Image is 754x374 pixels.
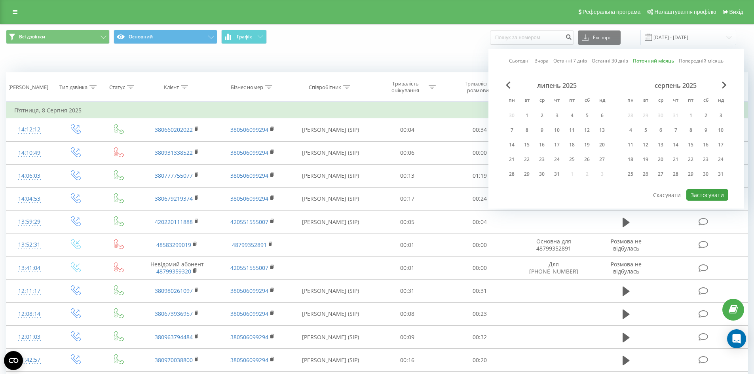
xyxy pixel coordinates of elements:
[655,95,667,107] abbr: середа
[552,169,562,179] div: 31
[716,169,726,179] div: 31
[534,168,549,180] div: ср 30 лип 2025 р.
[155,195,193,202] a: 380679219374
[549,168,564,180] div: чт 31 лип 2025 р.
[509,57,530,65] a: Сьогодні
[230,195,268,202] a: 380506099294
[653,124,668,136] div: ср 6 серп 2025 р.
[623,154,638,165] div: пн 18 серп 2025 р.
[230,218,268,226] a: 420551555007
[371,141,444,164] td: 00:06
[594,124,610,136] div: нд 13 лип 2025 р.
[698,168,713,180] div: сб 30 серп 2025 р.
[534,139,549,151] div: ср 16 лип 2025 р.
[457,80,499,94] div: Тривалість розмови
[653,168,668,180] div: ср 27 серп 2025 р.
[109,84,125,91] div: Статус
[549,110,564,122] div: чт 3 лип 2025 р.
[727,329,746,348] div: Open Intercom Messenger
[521,95,533,107] abbr: вівторок
[549,154,564,165] div: чт 24 лип 2025 р.
[522,140,532,150] div: 15
[230,287,268,294] a: 380506099294
[686,189,728,201] button: Застосувати
[522,169,532,179] div: 29
[579,124,594,136] div: сб 12 лип 2025 р.
[139,256,215,279] td: Невідомий абонент
[567,140,577,150] div: 18
[633,57,674,65] a: Поточний місяць
[519,139,534,151] div: вт 15 лип 2025 р.
[701,140,711,150] div: 16
[713,168,728,180] div: нд 31 серп 2025 р.
[670,95,682,107] abbr: четвер
[549,139,564,151] div: чт 17 лип 2025 р.
[371,326,444,349] td: 00:09
[679,57,724,65] a: Попередній місяць
[683,124,698,136] div: пт 8 серп 2025 р.
[583,9,641,15] span: Реферальна програма
[564,154,579,165] div: пт 25 лип 2025 р.
[537,154,547,165] div: 23
[564,124,579,136] div: пт 11 лип 2025 р.
[640,154,651,165] div: 19
[232,241,267,249] a: 48799352891
[715,95,727,107] abbr: неділя
[597,154,607,165] div: 27
[625,95,636,107] abbr: понеділок
[655,154,666,165] div: 20
[230,172,268,179] a: 380506099294
[237,34,252,40] span: Графік
[713,139,728,151] div: нд 17 серп 2025 р.
[290,349,371,372] td: [PERSON_NAME] (SIP)
[640,95,651,107] abbr: вівторок
[444,279,516,302] td: 00:31
[14,168,45,184] div: 14:06:03
[686,154,696,165] div: 22
[640,140,651,150] div: 12
[519,124,534,136] div: вт 8 лип 2025 р.
[537,110,547,121] div: 2
[670,140,681,150] div: 14
[638,154,653,165] div: вт 19 серп 2025 р.
[522,110,532,121] div: 1
[670,154,681,165] div: 21
[655,140,666,150] div: 13
[701,125,711,135] div: 9
[14,214,45,230] div: 13:59:29
[623,82,728,89] div: серпень 2025
[640,169,651,179] div: 26
[686,125,696,135] div: 8
[567,110,577,121] div: 4
[713,110,728,122] div: нд 3 серп 2025 р.
[444,256,516,279] td: 00:00
[155,333,193,341] a: 380963794484
[506,95,518,107] abbr: понеділок
[6,30,110,44] button: Всі дзвінки
[686,169,696,179] div: 29
[371,279,444,302] td: 00:31
[596,95,608,107] abbr: неділя
[231,84,263,91] div: Бізнес номер
[592,57,628,65] a: Останні 30 днів
[534,110,549,122] div: ср 2 лип 2025 р.
[552,110,562,121] div: 3
[713,154,728,165] div: нд 24 серп 2025 р.
[155,172,193,179] a: 380777755077
[534,57,549,65] a: Вчора
[701,169,711,179] div: 30
[290,302,371,325] td: [PERSON_NAME] (SIP)
[625,169,636,179] div: 25
[638,139,653,151] div: вт 12 серп 2025 р.
[516,256,591,279] td: Для [PHONE_NUMBER]
[14,329,45,345] div: 12:01:03
[290,326,371,349] td: [PERSON_NAME] (SIP)
[698,124,713,136] div: сб 9 серп 2025 р.
[507,125,517,135] div: 7
[582,125,592,135] div: 12
[597,110,607,121] div: 6
[444,349,516,372] td: 00:20
[578,30,621,45] button: Експорт
[597,140,607,150] div: 20
[579,139,594,151] div: сб 19 лип 2025 р.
